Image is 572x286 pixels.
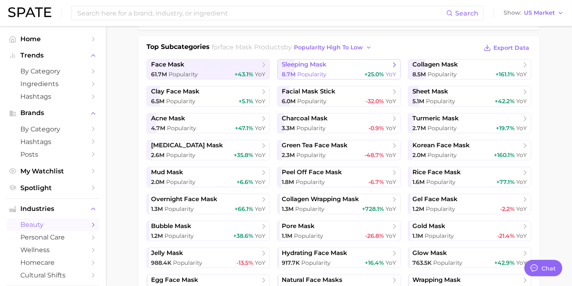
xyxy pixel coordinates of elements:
span: Popularity [425,232,454,239]
span: +66.1% [234,205,253,213]
span: Popularity [294,232,323,239]
span: YoY [516,178,527,186]
a: gel face mask1.2m Popularity-2.2% YoY [408,194,531,214]
span: 2.6m [151,151,164,159]
span: cultural shifts [20,271,85,279]
span: YoY [255,259,265,266]
span: 2.3m [282,151,295,159]
span: 3.3m [282,124,295,132]
span: Ingredients [20,80,85,88]
span: Posts [20,151,85,158]
a: korean face mask2.0m Popularity+160.1% YoY [408,140,531,160]
span: 1.3m [151,205,163,213]
span: 1.1m [282,232,292,239]
a: beauty [7,218,99,231]
a: jelly mask988.4k Popularity-13.5% YoY [147,248,270,268]
span: popularity high to low [294,44,363,51]
span: YoY [255,205,265,213]
span: YoY [516,71,527,78]
span: egg face mask [151,276,198,284]
span: Popularity [433,259,462,266]
a: Home [7,33,99,45]
span: Trends [20,52,85,59]
a: My Watchlist [7,165,99,177]
span: Popularity [164,232,194,239]
span: Spotlight [20,184,85,192]
span: acne mask [151,115,185,122]
span: -2.2% [500,205,515,213]
span: Popularity [295,205,324,213]
span: 2.0m [412,151,426,159]
span: wrapping mask [412,276,461,284]
span: gel face mask [412,195,458,203]
span: Popularity [426,98,455,105]
a: Ingredients [7,78,99,90]
span: 917.7k [282,259,300,266]
span: +6.6% [237,178,253,186]
span: pore mask [282,222,315,230]
span: YoY [516,232,527,239]
a: collagen mask8.5m Popularity+161.1% YoY [408,59,531,80]
span: peel off face mask [282,168,342,176]
a: overnight face mask1.3m Popularity+66.1% YoY [147,194,270,214]
button: Brands [7,107,99,119]
span: for by [212,43,374,51]
span: collagen wrapping mask [282,195,359,203]
button: ShowUS Market [502,8,566,18]
span: sheet mask [412,88,448,95]
span: 8.5m [412,71,426,78]
span: Popularity [169,71,198,78]
span: wellness [20,246,85,254]
span: Popularity [296,124,326,132]
img: SPATE [8,7,51,17]
span: +728.1% [362,205,384,213]
span: +160.1% [494,151,515,159]
span: Home [20,35,85,43]
span: Brands [20,109,85,117]
a: bubble mask1.2m Popularity+38.6% YoY [147,221,270,241]
span: gold mask [412,222,445,230]
span: -6.7% [368,178,384,186]
span: YoY [516,124,527,132]
a: Hashtags [7,135,99,148]
a: charcoal mask3.3m Popularity-0.9% YoY [277,113,401,133]
span: YoY [255,98,265,105]
a: facial mask stick6.0m Popularity-32.0% YoY [277,86,401,106]
a: by Category [7,65,99,78]
span: Popularity [427,124,457,132]
span: YoY [516,151,527,159]
span: rice face mask [412,168,461,176]
span: Popularity [166,151,195,159]
span: US Market [524,11,555,15]
span: +16.4% [365,259,384,266]
span: 2.7m [412,124,426,132]
span: korean face mask [412,142,470,149]
a: pore mask1.1m Popularity-26.8% YoY [277,221,401,241]
span: mud mask [151,168,183,176]
span: by Category [20,125,85,133]
span: +43.1% [234,71,253,78]
span: 2.0m [151,178,164,186]
span: Popularity [427,71,457,78]
a: sheet mask5.1m Popularity+42.2% YoY [408,86,531,106]
span: 1.6m [412,178,425,186]
span: Popularity [166,98,195,105]
span: face mask [151,61,184,69]
span: charcoal mask [282,115,328,122]
a: turmeric mask2.7m Popularity+19.7% YoY [408,113,531,133]
span: 1.3m [282,205,294,213]
span: overnight face mask [151,195,217,203]
span: YoY [516,98,527,105]
span: turmeric mask [412,115,459,122]
a: [MEDICAL_DATA] mask2.6m Popularity+35.8% YoY [147,140,270,160]
span: natural face masks [282,276,342,284]
span: 1.8m [282,178,294,186]
a: mud mask2.0m Popularity+6.6% YoY [147,167,270,187]
span: 61.7m [151,71,167,78]
a: rice face mask1.6m Popularity+77.1% YoY [408,167,531,187]
span: Popularity [167,124,196,132]
h1: Top Subcategories [147,42,210,54]
span: -48.7% [364,151,384,159]
span: 988.4k [151,259,171,266]
span: clay face mask [151,88,199,95]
